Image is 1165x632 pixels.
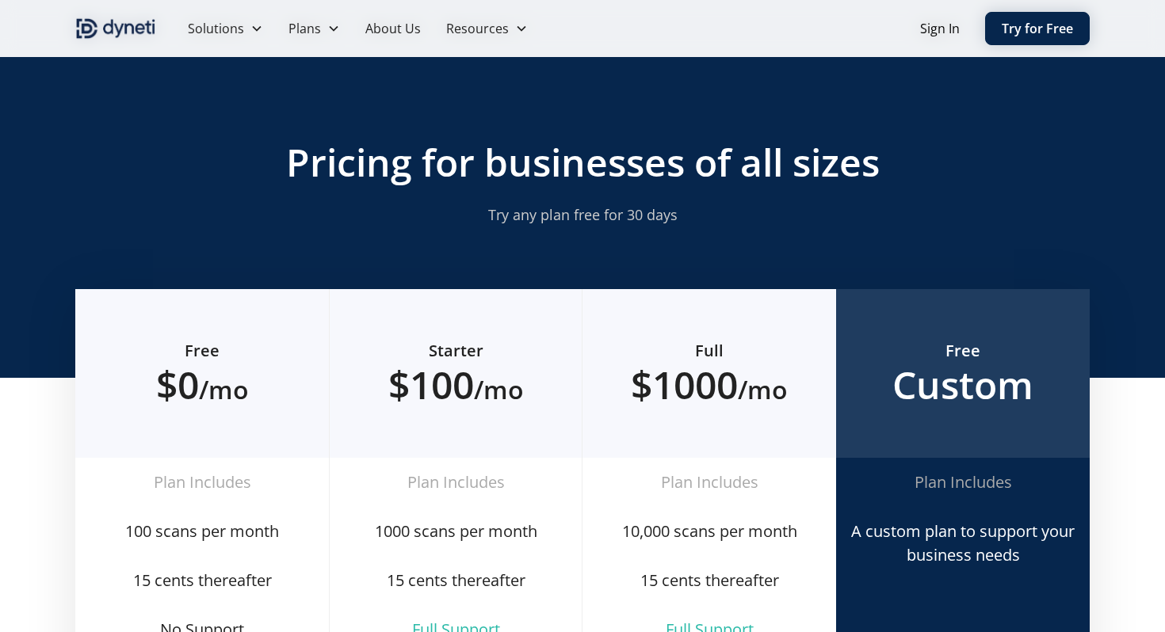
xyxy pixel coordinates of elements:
h2: $100 [355,362,556,408]
div: 15 cents thereafter [595,569,823,592]
h6: Free [101,340,304,362]
div: 100 scans per month [88,520,316,543]
div: Plan Includes [595,470,823,494]
span: /mo [199,372,249,406]
h2: $0 [101,362,304,408]
div: Resources [446,19,509,38]
h2: Custom [861,362,1064,408]
div: A custom plan to support your business needs [849,520,1077,567]
div: Plan Includes [88,470,316,494]
a: home [75,16,156,41]
a: Try for Free [985,12,1090,45]
h2: Pricing for businesses of all sizes [278,139,887,185]
img: Dyneti indigo logo [75,16,156,41]
h6: Free [861,340,1064,362]
div: 1000 scans per month [342,520,569,543]
span: /mo [738,372,788,406]
h2: $1000 [608,362,811,408]
h6: Full [608,340,811,362]
div: Solutions [188,19,244,38]
p: Try any plan free for 30 days [278,204,887,226]
div: Plan Includes [342,470,569,494]
div: Plan Includes [849,470,1077,494]
div: Solutions [175,13,276,44]
span: /mo [474,372,524,406]
div: Plans [288,19,321,38]
div: 10,000 scans per month [595,520,823,543]
div: 15 cents thereafter [88,569,316,592]
a: Sign In [920,19,960,38]
div: Plans [276,13,353,44]
div: 15 cents thereafter [342,569,569,592]
h6: Starter [355,340,556,362]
